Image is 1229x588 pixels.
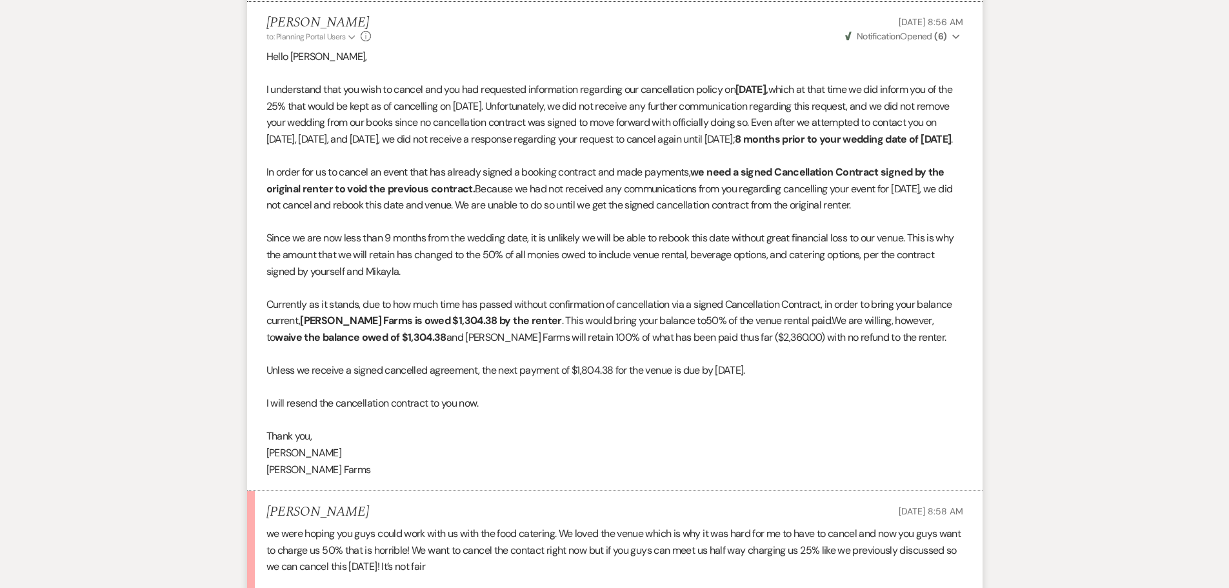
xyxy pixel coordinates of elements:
[934,30,946,42] strong: ( 6 )
[266,525,963,575] p: we were hoping you guys could work with us with the food catering. We loved the venue which is wh...
[843,30,963,43] button: NotificationOpened (6)
[266,50,367,63] span: Hello [PERSON_NAME],
[266,32,346,42] span: to: Planning Portal Users
[266,298,952,328] span: Currently as it stands, due to how much time has passed without confirmation of cancellation via ...
[266,445,963,461] p: [PERSON_NAME]
[446,330,946,344] span: and [PERSON_NAME] Farms will retain 100% of what has been paid thus far ($2,360.00) with no refun...
[266,461,963,478] p: [PERSON_NAME] Farms
[266,363,745,377] span: Unless we receive a signed cancelled agreement, the next payment of $1,804.38 for the venue is du...
[735,132,951,146] strong: 8 months prior to your wedding date of [DATE]
[266,83,736,96] span: I understand that you wish to cancel and you had requested information regarding our cancellation...
[266,231,954,278] span: Since we are now less than 9 months from the wedding date, it is unlikely we will be able to rebo...
[266,395,963,412] p: I will resend the cancellation contract to you now.
[300,314,561,327] strong: [PERSON_NAME] Farms is owed $1,304.38 by the renter
[845,30,947,42] span: Opened
[899,505,963,517] span: [DATE] 8:58 AM
[266,15,372,31] h5: [PERSON_NAME]
[266,428,963,445] p: Thank you,
[266,31,358,43] button: to: Planning Portal Users
[275,330,446,344] strong: waive the balance owed of $1,304.38
[266,83,953,146] span: which at that time we did inform you of the 25% that would be kept as of cancelling on [DATE]. Un...
[951,132,952,146] span: .
[735,83,768,96] strong: [DATE],
[266,504,369,520] h5: [PERSON_NAME]
[266,182,953,212] span: Because we had not received any communications from you regarding cancelling your event for [DATE...
[266,314,934,344] span: We are willing, however, to
[266,165,944,196] strong: we need a signed Cancellation Contract signed by the original renter to void the previous contract.
[562,314,706,327] span: . This would bring your balance to
[899,16,963,28] span: [DATE] 8:56 AM
[857,30,900,42] span: Notification
[706,314,832,327] span: 50% of the venue rental paid.
[266,165,691,179] span: In order for us to cancel an event that has already signed a booking contract and made payments,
